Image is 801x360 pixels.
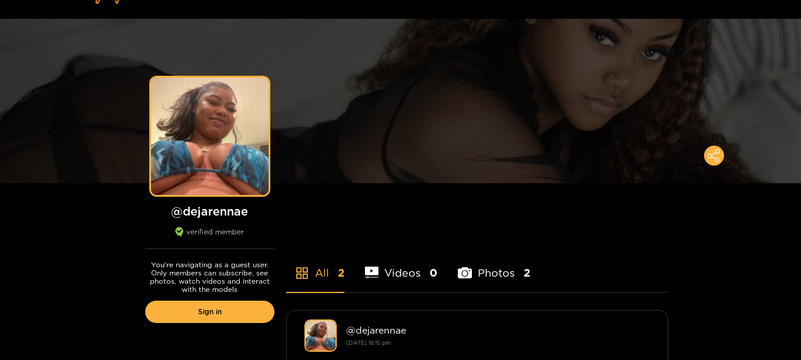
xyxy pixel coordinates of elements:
[338,265,344,280] span: 2
[346,339,391,346] small: [DATE] 18:15 pm
[365,239,438,292] li: Videos
[145,227,274,249] div: verified member
[145,204,274,218] h1: @ dejarennae
[145,301,274,323] a: Sign in
[458,239,530,292] li: Photos
[304,319,337,352] img: dejarennae
[430,265,437,280] span: 0
[346,325,650,335] div: @ dejarennae
[145,261,274,294] p: You're navigating as a guest user. Only members can subscribe, see photos, watch videos and inter...
[295,266,309,280] span: appstore
[286,239,344,292] li: All
[524,265,530,280] span: 2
